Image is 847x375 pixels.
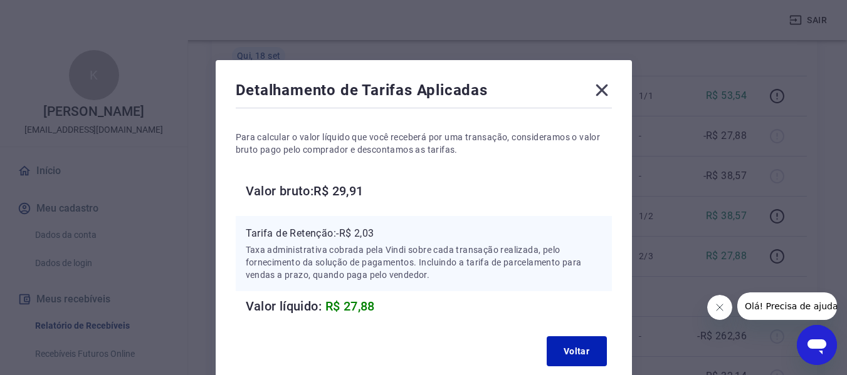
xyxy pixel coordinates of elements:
[246,226,602,241] p: Tarifa de Retenção: -R$ 2,03
[236,80,612,105] div: Detalhamento de Tarifas Aplicadas
[236,131,612,156] p: Para calcular o valor líquido que você receberá por uma transação, consideramos o valor bruto pag...
[797,325,837,365] iframe: Botão para abrir a janela de mensagens
[707,295,732,320] iframe: Fechar mensagem
[547,336,607,366] button: Voltar
[8,9,105,19] span: Olá! Precisa de ajuda?
[246,244,602,281] p: Taxa administrativa cobrada pela Vindi sobre cada transação realizada, pelo fornecimento da soluç...
[246,181,612,201] h6: Valor bruto: R$ 29,91
[737,292,837,320] iframe: Mensagem da empresa
[246,296,612,316] h6: Valor líquido:
[325,299,375,314] span: R$ 27,88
